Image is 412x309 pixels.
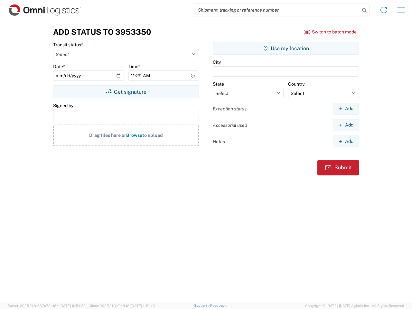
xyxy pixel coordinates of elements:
[304,27,357,37] button: Switch to batch mode
[60,304,86,308] span: [DATE] 10:54:32
[213,81,224,87] label: State
[53,85,199,98] button: Get signature
[333,136,359,147] button: Add
[210,304,227,307] a: Feedback
[333,103,359,115] button: Add
[53,27,151,37] h3: Add Status to 3953350
[142,133,163,138] span: to upload
[126,133,142,138] span: Browse
[89,133,126,138] span: Drag files here or
[89,304,155,308] span: Client: 2025.21.0-f0c8481
[213,42,359,55] button: Use my location
[53,42,83,48] label: Transit status
[305,303,404,309] span: Copyright © [DATE]-[DATE] Agistix Inc., All Rights Reserved
[128,64,140,70] label: Time
[213,59,221,65] label: City
[53,64,65,70] label: Date
[333,119,359,131] button: Add
[8,304,86,308] span: Server: 2025.21.0-667a72bf6fa
[53,103,73,108] label: Signed by
[317,160,359,175] button: Submit
[131,304,155,308] span: [DATE] 11:51:43
[193,4,360,16] input: Shipment, tracking or reference number
[194,304,210,307] a: Support
[213,122,247,128] label: Accessorial used
[213,106,247,112] label: Exception status
[288,81,304,87] label: Country
[213,139,225,145] label: Notes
